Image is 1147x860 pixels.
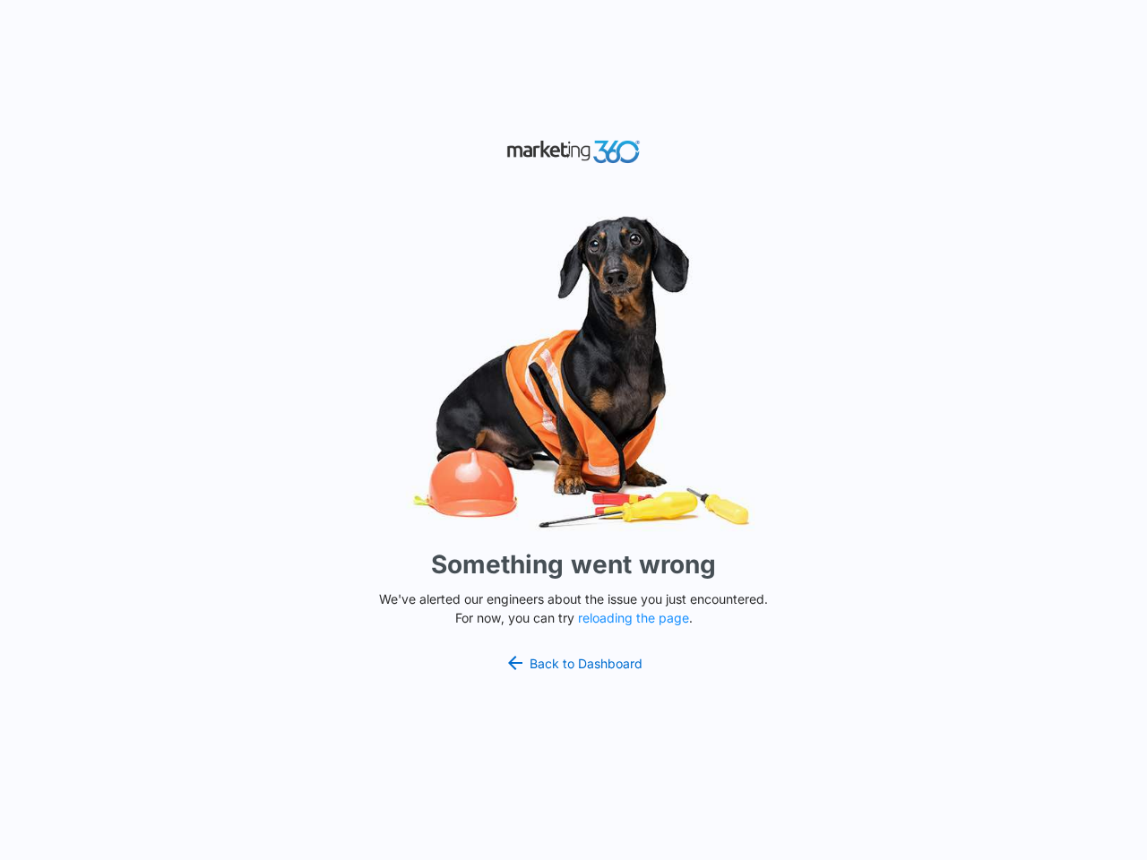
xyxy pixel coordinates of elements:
[305,205,842,539] img: Sad Dog
[505,652,642,674] a: Back to Dashboard
[578,611,689,625] button: reloading the page
[372,589,775,627] p: We've alerted our engineers about the issue you just encountered. For now, you can try .
[431,546,716,583] h1: Something went wrong
[506,136,641,168] img: Marketing 360 Logo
